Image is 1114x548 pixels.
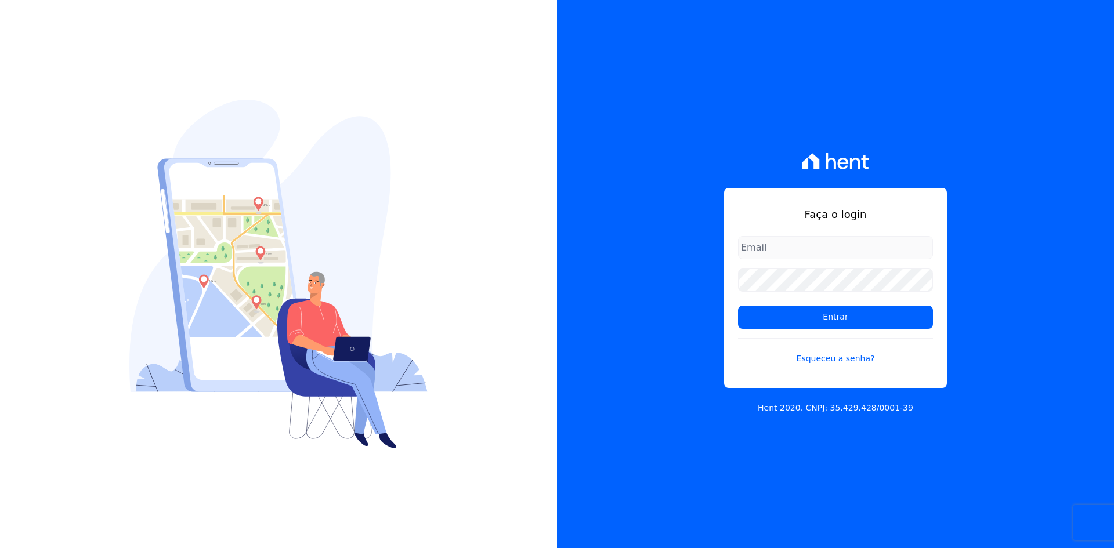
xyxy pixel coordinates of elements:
p: Hent 2020. CNPJ: 35.429.428/0001-39 [758,402,913,414]
a: Esqueceu a senha? [738,338,933,365]
input: Email [738,236,933,259]
img: Login [129,100,428,448]
h1: Faça o login [738,206,933,222]
input: Entrar [738,306,933,329]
